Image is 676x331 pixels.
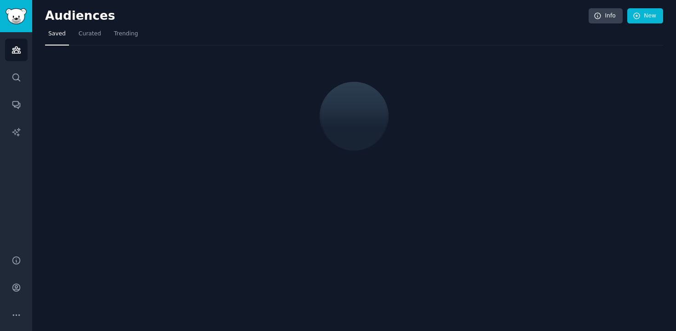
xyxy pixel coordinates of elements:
[75,27,104,46] a: Curated
[111,27,141,46] a: Trending
[6,8,27,24] img: GummySearch logo
[114,30,138,38] span: Trending
[627,8,663,24] a: New
[79,30,101,38] span: Curated
[589,8,623,24] a: Info
[45,9,589,23] h2: Audiences
[45,27,69,46] a: Saved
[48,30,66,38] span: Saved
